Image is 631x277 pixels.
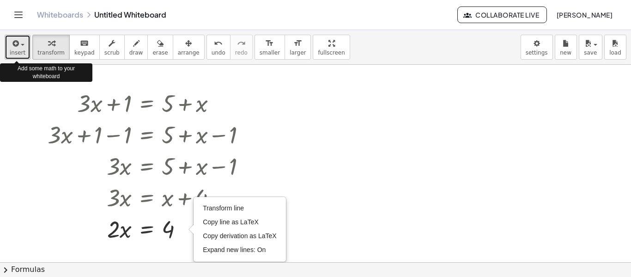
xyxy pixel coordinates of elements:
button: arrange [173,35,205,60]
button: erase [147,35,173,60]
span: Collaborate Live [465,11,539,19]
button: transform [32,35,70,60]
button: Collaborate Live [457,6,547,23]
span: arrange [178,49,200,56]
span: [PERSON_NAME] [556,11,613,19]
span: load [609,49,621,56]
button: settings [521,35,553,60]
a: Whiteboards [37,10,83,19]
i: format_size [265,38,274,49]
button: scrub [99,35,125,60]
button: save [579,35,602,60]
span: redo [235,49,248,56]
button: load [604,35,626,60]
span: erase [152,49,168,56]
span: transform [37,49,65,56]
span: insert [10,49,25,56]
button: draw [124,35,148,60]
span: new [560,49,571,56]
span: Transform line [203,204,244,212]
button: keyboardkeypad [69,35,100,60]
i: keyboard [80,38,89,49]
span: larger [290,49,306,56]
button: format_sizesmaller [255,35,285,60]
button: insert [5,35,30,60]
span: Copy derivation as LaTeX [203,232,277,240]
span: scrub [104,49,120,56]
span: undo [212,49,225,56]
span: settings [526,49,548,56]
button: fullscreen [313,35,350,60]
span: draw [129,49,143,56]
span: save [584,49,597,56]
button: new [555,35,577,60]
span: Expand new lines: On [203,246,266,253]
i: undo [214,38,223,49]
i: format_size [293,38,302,49]
button: Toggle navigation [11,7,26,22]
button: [PERSON_NAME] [549,6,620,23]
button: undoundo [206,35,231,60]
span: keypad [74,49,95,56]
span: smaller [260,49,280,56]
span: fullscreen [318,49,345,56]
span: Copy line as LaTeX [203,218,259,226]
i: redo [237,38,246,49]
button: format_sizelarger [285,35,311,60]
button: redoredo [230,35,253,60]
